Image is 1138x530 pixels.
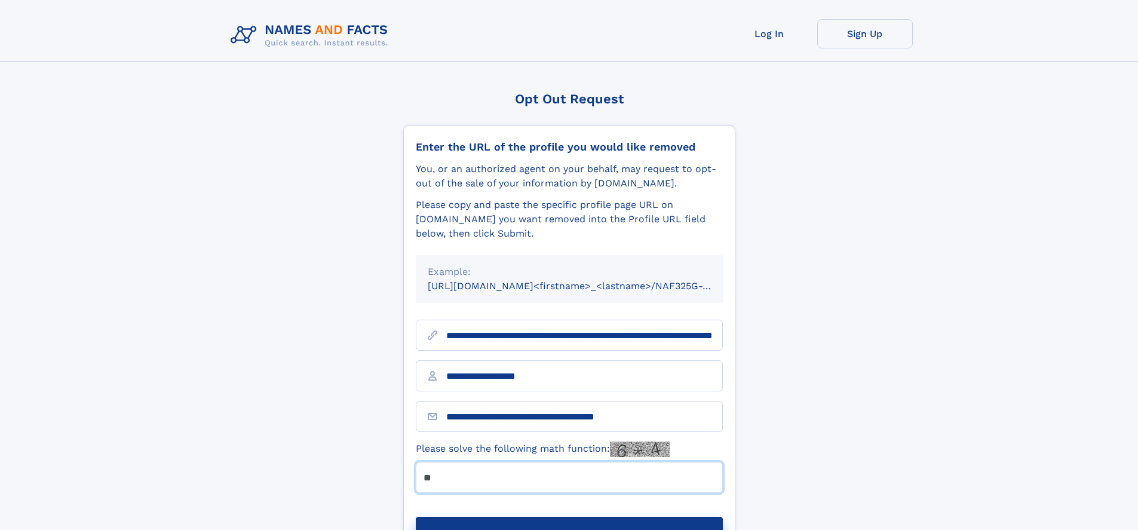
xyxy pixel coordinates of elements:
[416,140,723,154] div: Enter the URL of the profile you would like removed
[428,265,711,279] div: Example:
[226,19,398,51] img: Logo Names and Facts
[416,198,723,241] div: Please copy and paste the specific profile page URL on [DOMAIN_NAME] you want removed into the Pr...
[416,442,670,457] label: Please solve the following math function:
[416,162,723,191] div: You, or an authorized agent on your behalf, may request to opt-out of the sale of your informatio...
[722,19,817,48] a: Log In
[403,91,735,106] div: Opt Out Request
[428,280,746,292] small: [URL][DOMAIN_NAME]<firstname>_<lastname>/NAF325G-xxxxxxxx
[817,19,913,48] a: Sign Up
